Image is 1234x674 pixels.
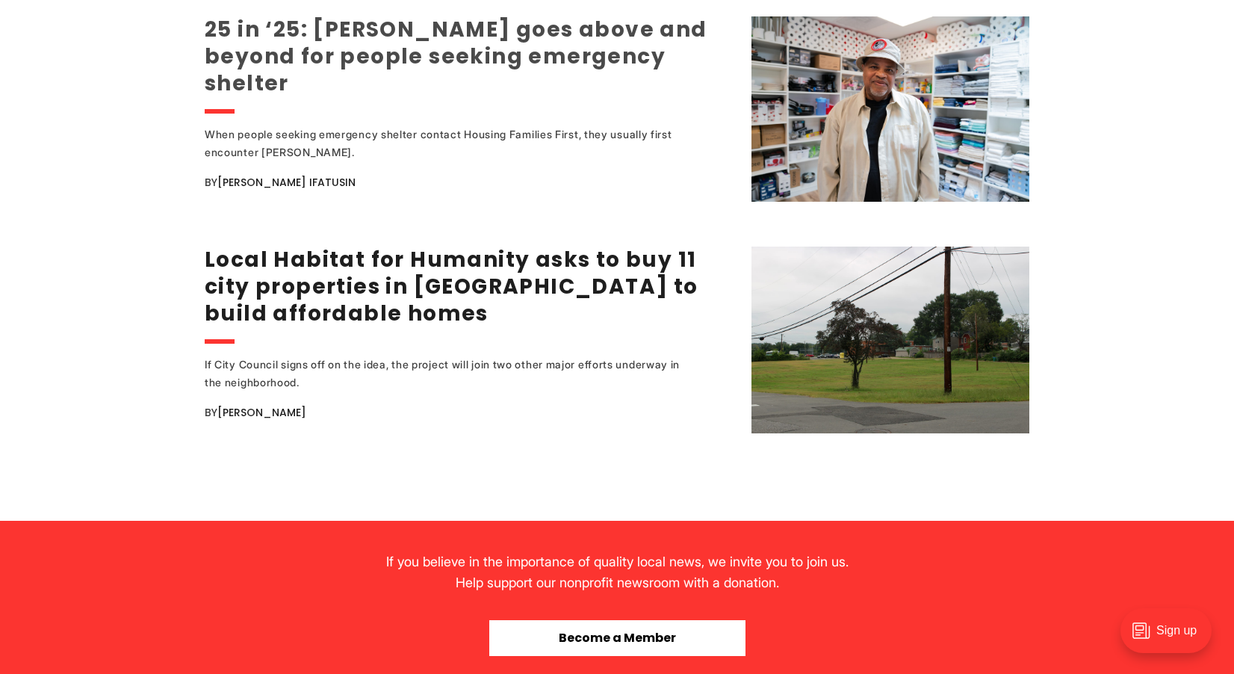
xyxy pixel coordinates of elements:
[205,173,733,191] div: By
[751,16,1029,202] img: 25 in ‘25: Rodney Hopkins goes above and beyond for people seeking emergency shelter
[489,620,745,656] button: Become a Member
[217,175,356,190] a: [PERSON_NAME] Ifatusin
[205,404,733,421] div: By
[205,126,690,161] div: When people seeking emergency shelter contact Housing Families First, they usually first encounte...
[205,245,698,328] a: Local Habitat for Humanity asks to buy 11 city properties in [GEOGRAPHIC_DATA] to build affordabl...
[751,247,1029,433] img: Local Habitat for Humanity asks to buy 11 city properties in Northside to build affordable homes
[1108,601,1234,674] iframe: portal-trigger
[205,15,707,98] a: 25 in ‘25: [PERSON_NAME] goes above and beyond for people seeking emergency shelter
[374,551,860,593] div: If you believe in the importance of quality local news, we invite you to join us. Help support ou...
[217,405,306,420] a: [PERSON_NAME]
[205,356,690,392] div: If City Council signs off on the idea, the project will join two other major efforts underway in ...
